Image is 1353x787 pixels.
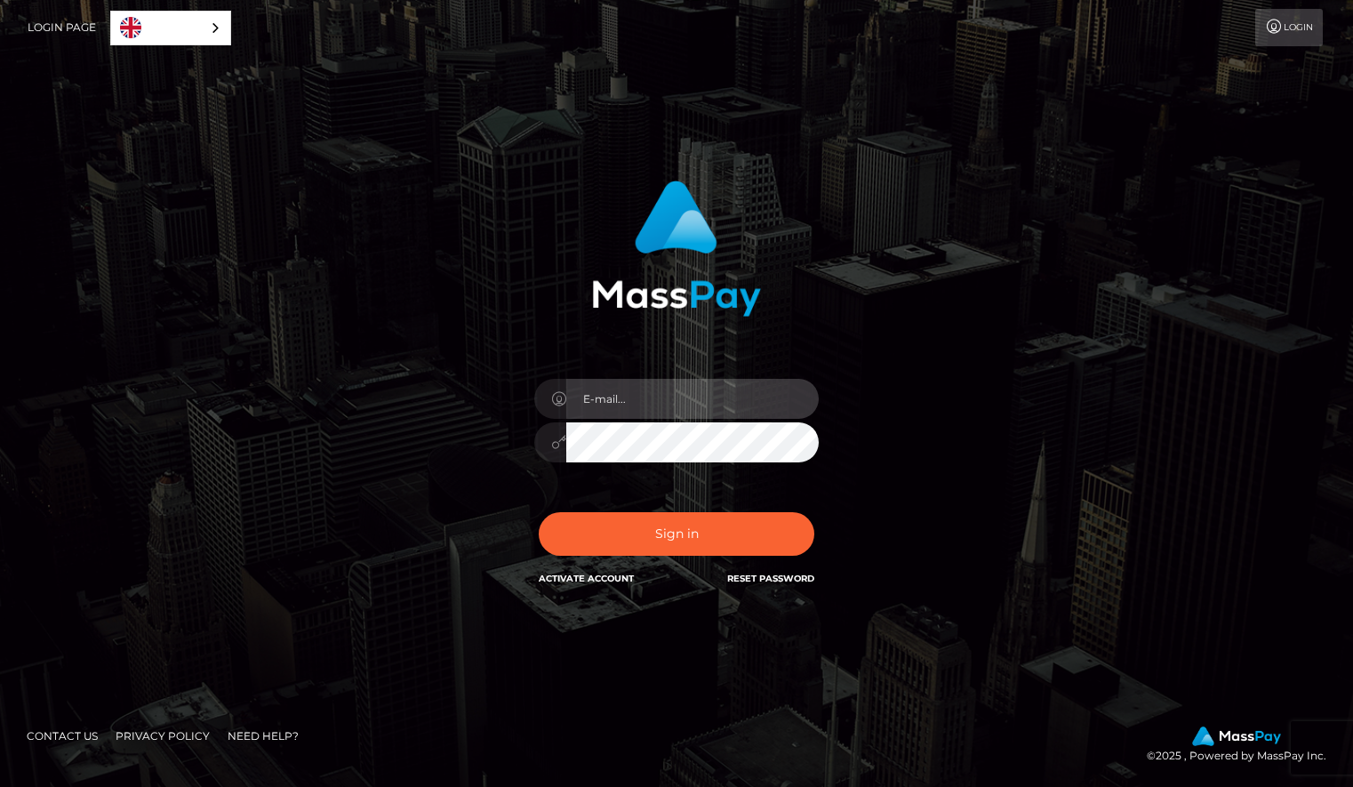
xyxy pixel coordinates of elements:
[110,11,231,45] aside: Language selected: English
[592,181,761,317] img: MassPay Login
[539,512,814,556] button: Sign in
[20,722,105,750] a: Contact Us
[539,573,634,584] a: Activate Account
[727,573,814,584] a: Reset Password
[28,9,96,46] a: Login Page
[1147,727,1340,766] div: © 2025 , Powered by MassPay Inc.
[108,722,217,750] a: Privacy Policy
[220,722,306,750] a: Need Help?
[1192,727,1281,746] img: MassPay
[566,379,819,419] input: E-mail...
[1255,9,1323,46] a: Login
[110,11,231,45] div: Language
[111,12,230,44] a: English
